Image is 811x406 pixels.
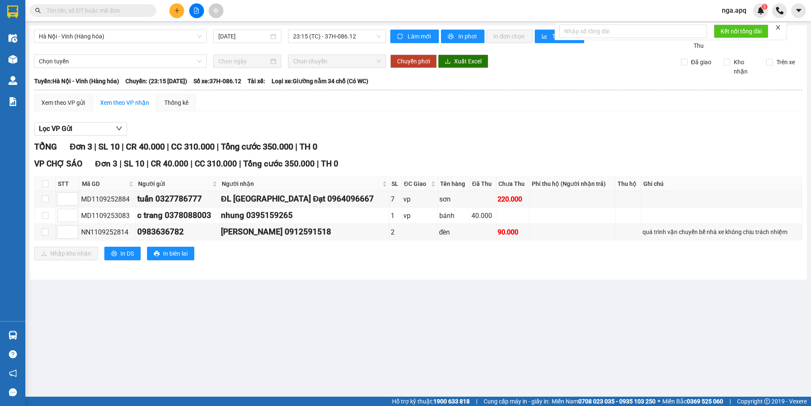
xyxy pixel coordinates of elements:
span: ⚪️ [658,400,660,403]
span: Đã giao [688,57,715,67]
div: sơn [439,194,468,204]
span: aim [213,8,219,14]
img: solution-icon [8,97,17,106]
span: CC 310.000 [171,142,215,152]
span: | [147,159,149,169]
button: file-add [189,3,204,18]
div: MD1109252884 [81,194,134,204]
div: 40.000 [471,210,495,221]
th: SL [389,177,402,191]
button: Chuyển phơi [390,54,437,68]
span: In DS [120,249,134,258]
span: SL 10 [98,142,120,152]
span: | [729,397,731,406]
span: Cung cấp máy in - giấy in: [484,397,550,406]
th: Chưa Thu [496,177,530,191]
div: quá trình vận chuyển bể nhà xe không chịu trách nhiệm [642,227,800,237]
span: | [217,142,219,152]
img: logo-vxr [7,5,18,18]
div: 1 [391,210,400,221]
span: 3 [763,4,766,10]
div: nhung 0395159265 [221,209,388,222]
img: warehouse-icon [8,55,17,64]
input: 11/09/2025 [218,32,269,41]
span: ĐC Giao [404,179,429,188]
button: printerIn biên lai [147,247,194,260]
sup: 3 [762,4,767,10]
span: Làm mới [408,32,432,41]
span: Chọn tuyến [39,55,201,68]
span: Tài xế: [248,76,265,86]
div: [PERSON_NAME] 0912591518 [221,226,388,238]
span: VP CHỢ SÁO [34,159,82,169]
span: download [445,58,451,65]
span: TH 0 [299,142,317,152]
button: In đơn chọn [487,30,533,43]
button: downloadXuất Excel [438,54,488,68]
span: Người gửi [138,179,211,188]
span: Xuất Excel [454,57,482,66]
strong: 0369 525 060 [687,398,723,405]
div: ĐL [GEOGRAPHIC_DATA] Đạt 0964096667 [221,193,388,205]
div: 2 [391,227,400,237]
span: Đơn 3 [70,142,92,152]
span: Số xe: 37H-086.12 [193,76,241,86]
div: 0983636782 [137,226,218,238]
th: Ghi chú [641,177,802,191]
span: TỔNG [34,142,57,152]
span: | [191,159,193,169]
button: printerIn phơi [441,30,484,43]
input: Tìm tên, số ĐT hoặc mã đơn [46,6,146,15]
div: Thống kê [164,98,188,107]
button: bar-chartThống kê [535,30,584,43]
button: aim [209,3,223,18]
button: Lọc VP Gửi [34,122,127,136]
div: vp [403,210,436,221]
button: caret-down [791,3,806,18]
button: Kết nối tổng đài [714,25,768,38]
span: sync [397,33,404,40]
div: MD1109253083 [81,210,134,221]
span: close [775,25,781,30]
input: Chọn ngày [218,57,269,66]
span: caret-down [795,7,803,14]
span: printer [111,251,117,257]
button: plus [169,3,184,18]
span: CR 40.000 [151,159,188,169]
th: Đã Thu [470,177,496,191]
div: Xem theo VP gửi [41,98,85,107]
td: MD1109252884 [80,191,136,207]
button: syncLàm mới [390,30,439,43]
span: | [120,159,122,169]
button: printerIn DS [104,247,141,260]
div: 7 [391,194,400,204]
img: warehouse-icon [8,34,17,43]
span: CR 40.000 [126,142,165,152]
th: Thu hộ [615,177,641,191]
span: Người nhận [222,179,381,188]
span: bar-chart [542,33,549,40]
span: Kết nối tổng đài [721,27,762,36]
th: Tên hàng [438,177,470,191]
div: đèn [439,227,468,237]
div: 220.000 [498,194,528,204]
span: question-circle [9,350,17,358]
span: Loại xe: Giường nằm 34 chỗ (Có WC) [272,76,368,86]
span: message [9,388,17,396]
span: Lọc VP Gửi [39,123,72,134]
span: Tổng cước 350.000 [243,159,315,169]
span: Chuyến: (23:15 [DATE]) [125,76,187,86]
span: TH 0 [321,159,338,169]
td: MD1109253083 [80,207,136,224]
span: plus [174,8,180,14]
span: Trên xe [773,57,798,67]
span: SL 10 [124,159,144,169]
span: Hỗ trợ kỹ thuật: [392,397,470,406]
span: file-add [193,8,199,14]
span: 23:15 (TC) - 37H-086.12 [293,30,381,43]
span: | [122,142,124,152]
span: In phơi [458,32,478,41]
span: | [167,142,169,152]
th: STT [56,177,80,191]
span: In biên lai [163,249,188,258]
